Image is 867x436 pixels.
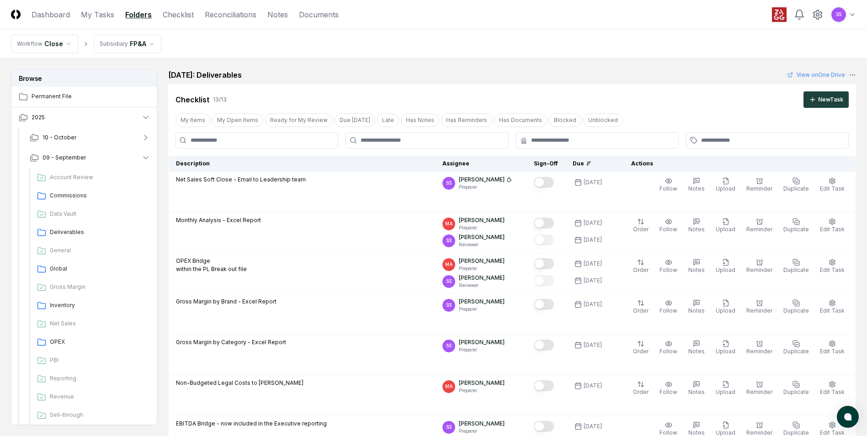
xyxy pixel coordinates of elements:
[746,388,772,395] span: Reminder
[534,340,554,351] button: Mark complete
[32,113,45,122] span: 2025
[716,266,735,273] span: Upload
[584,341,602,349] div: [DATE]
[818,379,846,398] button: Edit Task
[583,113,623,127] button: Unblocked
[820,266,845,273] span: Edit Task
[633,226,649,233] span: Order
[631,257,650,276] button: Order
[830,6,847,23] button: SS
[658,379,679,398] button: Follow
[820,429,845,436] span: Edit Task
[534,380,554,391] button: Mark complete
[168,69,242,80] h2: [DATE]: Deliverables
[772,7,787,22] img: ZAGG logo
[714,379,737,398] button: Upload
[33,170,150,186] a: Account Review
[33,371,150,387] a: Reporting
[660,348,677,355] span: Follow
[688,266,705,273] span: Notes
[494,113,547,127] button: Has Documents
[745,216,774,235] button: Reminder
[746,348,772,355] span: Reminder
[714,298,737,317] button: Upload
[50,393,147,401] span: Revenue
[631,379,650,398] button: Order
[658,216,679,235] button: Follow
[745,379,774,398] button: Reminder
[745,298,774,317] button: Reminder
[33,352,150,369] a: PBI
[686,338,707,357] button: Notes
[783,266,809,273] span: Duplicate
[459,274,505,282] p: [PERSON_NAME]
[633,266,649,273] span: Order
[459,428,505,435] p: Preparer
[686,216,707,235] button: Notes
[11,87,158,107] a: Permanent File
[716,185,735,192] span: Upload
[176,298,277,306] p: Gross Margin by Brand - Excel Report
[624,160,849,168] div: Actions
[459,257,505,265] p: [PERSON_NAME]
[783,185,809,192] span: Duplicate
[584,300,602,308] div: [DATE]
[686,298,707,317] button: Notes
[818,338,846,357] button: Edit Task
[782,338,811,357] button: Duplicate
[658,298,679,317] button: Follow
[50,191,147,200] span: Commissions
[746,266,772,273] span: Reminder
[783,348,809,355] span: Duplicate
[50,283,147,291] span: Gross Margin
[33,389,150,405] a: Revenue
[446,302,452,308] span: SS
[716,348,735,355] span: Upload
[534,177,554,188] button: Mark complete
[50,246,147,255] span: General
[745,338,774,357] button: Reminder
[534,234,554,245] button: Mark complete
[688,429,705,436] span: Notes
[205,9,256,20] a: Reconciliations
[686,175,707,195] button: Notes
[459,346,505,353] p: Preparer
[534,218,554,229] button: Mark complete
[33,188,150,204] a: Commissions
[22,128,158,148] button: 10 - October
[163,9,194,20] a: Checklist
[11,10,21,19] img: Logo
[445,383,453,390] span: MA
[688,185,705,192] span: Notes
[169,156,436,172] th: Description
[176,257,247,273] p: OPEX Bridge within the PL Break out file
[573,160,609,168] div: Due
[11,35,161,53] nav: breadcrumb
[11,107,158,128] button: 2025
[445,261,453,268] span: MA
[688,348,705,355] span: Notes
[714,338,737,357] button: Upload
[50,228,147,236] span: Deliverables
[446,237,452,244] span: SS
[820,348,845,355] span: Edit Task
[714,216,737,235] button: Upload
[716,429,735,436] span: Upload
[11,70,157,87] h3: Browse
[33,261,150,277] a: Global
[335,113,375,127] button: Due Today
[176,216,261,224] p: Monthly Analysis - Excel Report
[820,185,845,192] span: Edit Task
[50,265,147,273] span: Global
[50,374,147,383] span: Reporting
[688,388,705,395] span: Notes
[818,298,846,317] button: Edit Task
[820,388,845,395] span: Edit Task
[660,226,677,233] span: Follow
[783,226,809,233] span: Duplicate
[459,379,505,387] p: [PERSON_NAME]
[837,406,859,428] button: atlas-launcher
[459,306,505,313] p: Preparer
[633,388,649,395] span: Order
[783,307,809,314] span: Duplicate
